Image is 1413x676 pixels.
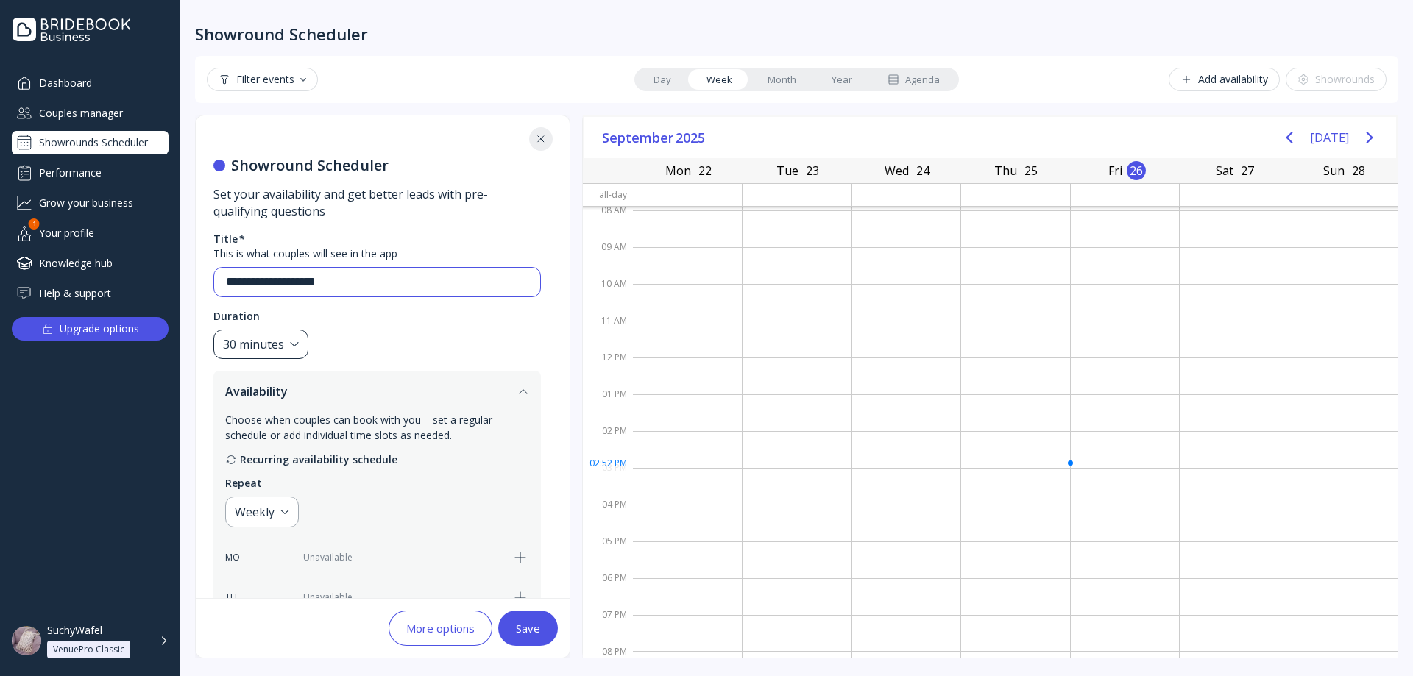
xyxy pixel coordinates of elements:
div: Title [213,232,238,246]
div: 24 [913,161,932,180]
a: Week [689,69,750,90]
button: Availability [213,371,541,412]
div: Showrounds [1297,74,1375,85]
div: More options [406,622,475,634]
div: 04 PM [583,496,633,533]
div: 06 PM [583,569,633,606]
div: 09 AM [583,238,633,275]
div: Unavailable [303,551,503,564]
div: SuchyWafel [47,624,102,637]
div: Sun [1319,160,1349,181]
div: 07 PM [583,606,633,643]
button: September2025 [596,127,713,149]
a: Month [750,69,814,90]
button: Filter events [207,68,318,91]
div: 08 PM [583,643,633,661]
div: Duration [213,309,260,324]
a: Knowledge hub [12,251,169,275]
div: 12 PM [583,349,633,385]
div: Showround Scheduler [195,24,368,44]
div: Tue [772,160,803,181]
div: Sat [1211,160,1238,181]
div: Unavailable [303,591,503,604]
div: 11 AM [583,312,633,349]
div: 22 [695,161,715,180]
a: Day [636,69,689,90]
div: Recurring availability schedule [225,452,529,467]
button: Upgrade options [12,317,169,341]
a: Performance [12,160,169,185]
div: Upgrade options [60,319,139,339]
a: Help & support [12,281,169,305]
button: More options [389,611,492,646]
div: Fri [1104,160,1127,181]
button: Save [498,611,558,646]
a: Year [814,69,870,90]
a: Showrounds Scheduler [12,131,169,154]
div: 30 minutes [223,336,284,353]
div: This is what couples will see in the app [213,246,541,261]
div: TU [225,591,247,604]
button: [DATE] [1310,124,1349,151]
div: 27 [1238,161,1257,180]
a: Dashboard [12,71,169,95]
div: 01 PM [583,385,633,422]
div: 02 PM [583,422,633,459]
div: Thu [990,160,1021,181]
div: Repeat [225,476,262,491]
div: Save [516,622,540,634]
div: 28 [1349,161,1368,180]
a: Your profile1 [12,221,169,245]
a: Couples manager [12,101,169,125]
div: 1 [29,218,40,230]
div: Agenda [888,73,940,87]
h5: Showround Scheduler [213,157,541,174]
button: Add availability [1169,68,1280,91]
div: 26 [1127,161,1146,180]
div: 08 AM [583,202,633,238]
button: Previous page [1275,123,1304,152]
div: Choose when couples can book with you – set a regular schedule or add individual time slots as ne... [225,412,529,443]
div: Set your availability and get better leads with pre-qualifying questions [213,186,541,220]
div: All-day [583,184,633,205]
div: 25 [1021,161,1041,180]
div: Filter events [219,74,306,85]
div: Mon [661,160,695,181]
img: dpr=2,fit=cover,g=face,w=48,h=48 [12,626,41,655]
div: 05 PM [583,533,633,569]
button: Showrounds [1286,68,1387,91]
button: Next page [1355,123,1384,152]
span: 2025 [676,127,707,149]
div: Your profile [12,221,169,245]
iframe: Chat Widget [1339,605,1413,676]
div: VenuePro Classic [53,644,124,655]
a: Grow your business [12,191,169,215]
div: 03 PM [583,459,633,496]
div: 23 [803,161,822,180]
div: Add availability [1180,74,1268,85]
div: Weekly [235,503,275,521]
div: Wed [880,160,913,181]
div: 10 AM [583,275,633,312]
div: MO [225,551,247,564]
span: September [602,127,676,149]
